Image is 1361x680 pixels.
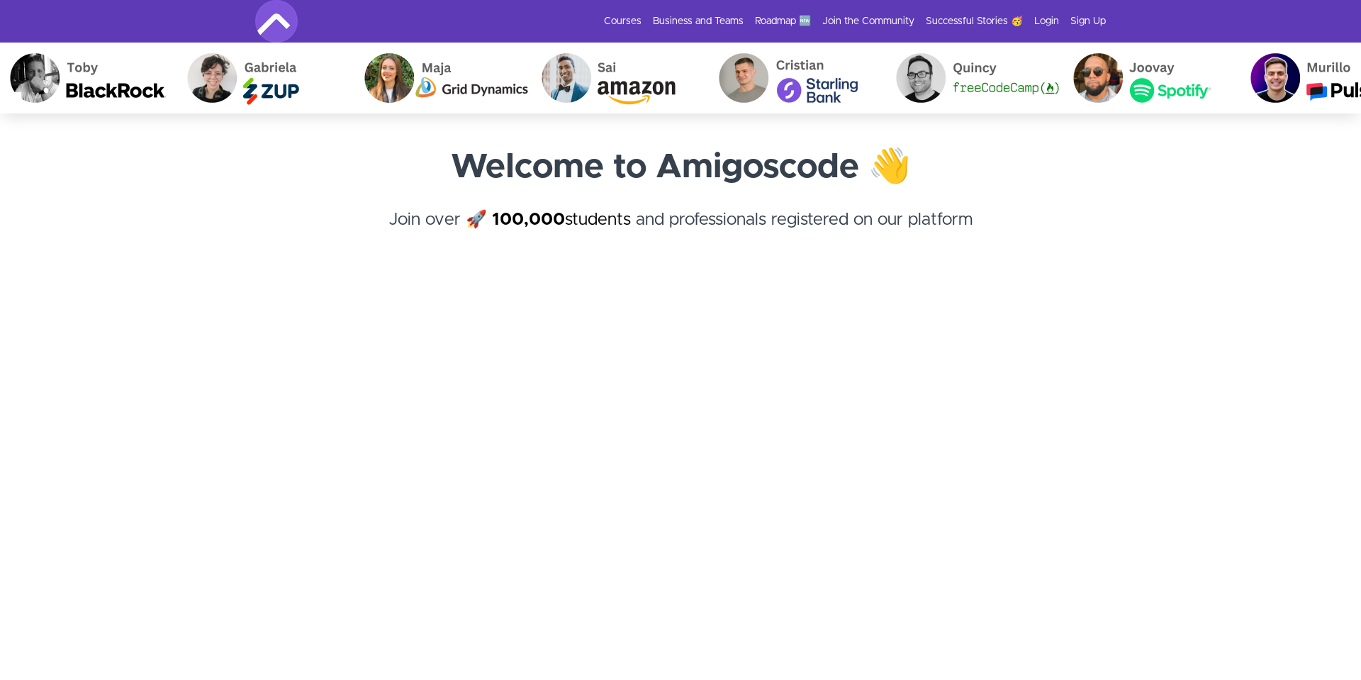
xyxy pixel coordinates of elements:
[653,14,744,28] a: Business and Teams
[883,43,1060,113] img: Quincy
[926,14,1023,28] a: Successful Stories 🥳
[1060,43,1238,113] img: Joovay
[755,14,811,28] a: Roadmap 🆕
[706,43,883,113] img: Cristian
[529,43,706,113] img: Sai
[492,211,631,228] a: 100,000students
[255,207,1106,258] h4: Join over 🚀 and professionals registered on our platform
[604,14,642,28] a: Courses
[492,211,565,228] strong: 100,000
[352,43,529,113] img: Maja
[1034,14,1059,28] a: Login
[174,43,352,113] img: Gabriela
[1070,14,1106,28] a: Sign Up
[822,14,914,28] a: Join the Community
[451,150,911,184] strong: Welcome to Amigoscode 👋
